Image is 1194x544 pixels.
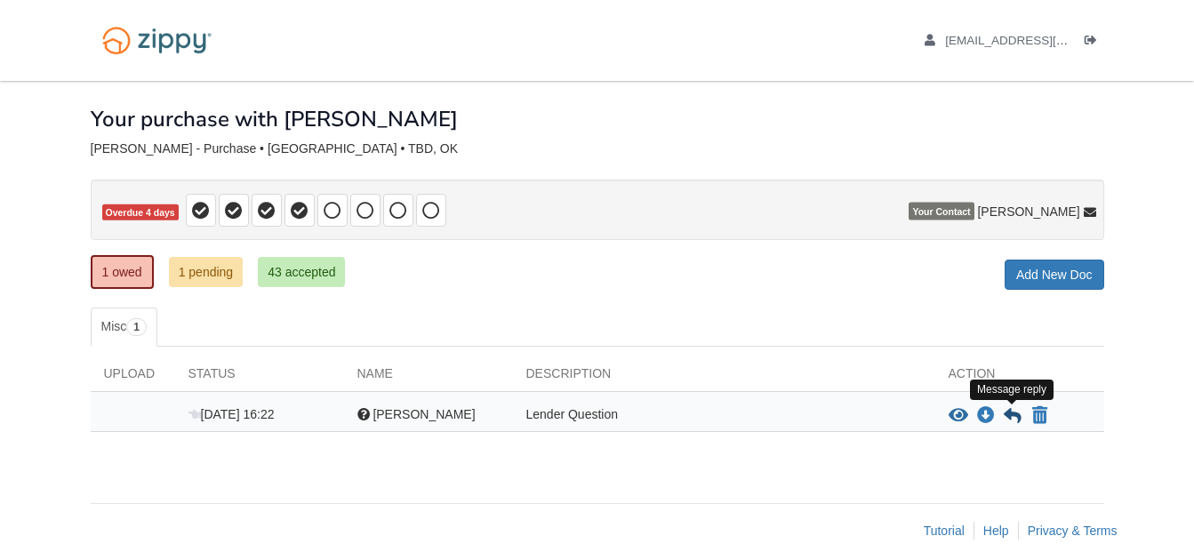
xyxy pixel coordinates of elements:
[935,364,1104,391] div: Action
[373,407,475,421] span: [PERSON_NAME]
[1085,34,1104,52] a: Log out
[1030,405,1049,427] button: Declare Robert Petersen not applicable
[909,203,974,220] span: Your Contact
[1005,260,1104,290] a: Add New Doc
[91,308,157,347] a: Misc
[91,141,1104,156] div: [PERSON_NAME] - Purchase • [GEOGRAPHIC_DATA] • TBD, OK
[91,364,175,391] div: Upload
[983,524,1009,538] a: Help
[102,204,179,221] span: Overdue 4 days
[513,405,935,427] div: Lender Question
[169,257,244,287] a: 1 pending
[925,34,1150,52] a: edit profile
[258,257,345,287] a: 43 accepted
[977,203,1079,220] span: [PERSON_NAME]
[91,18,223,63] img: Logo
[91,255,154,289] a: 1 owed
[977,409,995,423] a: Download Robert Petersen
[126,318,147,336] span: 1
[970,380,1054,400] div: Message reply
[945,34,1149,47] span: brianb3582@gmail.com
[1028,524,1118,538] a: Privacy & Terms
[188,407,275,421] span: [DATE] 16:22
[513,364,935,391] div: Description
[91,108,458,131] h1: Your purchase with [PERSON_NAME]
[175,364,344,391] div: Status
[949,407,968,425] button: View Robert Petersen
[924,524,965,538] a: Tutorial
[344,364,513,391] div: Name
